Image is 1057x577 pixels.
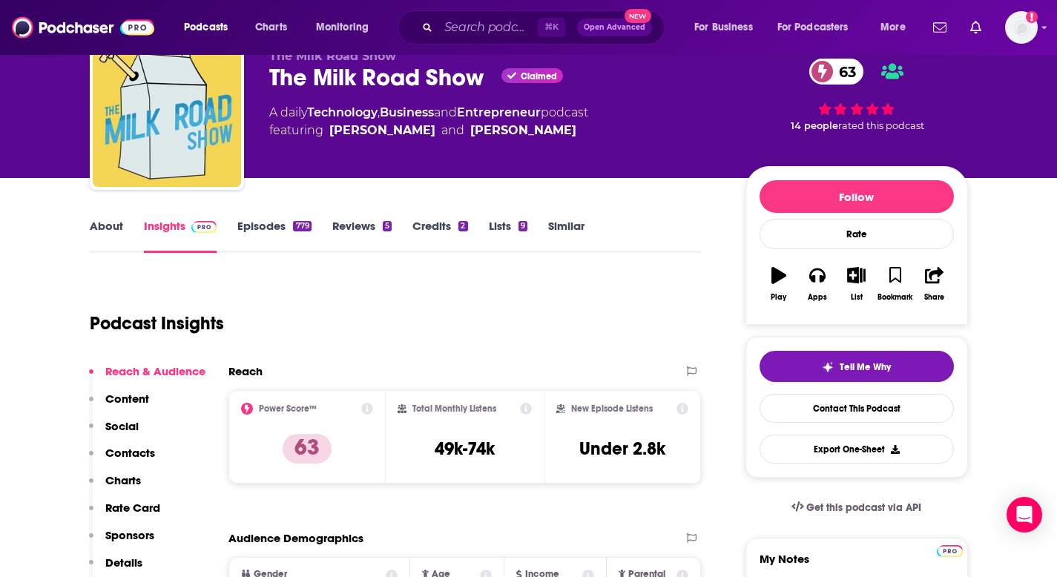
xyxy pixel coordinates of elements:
div: 2 [458,221,467,231]
button: open menu [870,16,924,39]
div: Play [771,293,786,302]
a: Kyle Reidhead [470,122,576,139]
h2: Power Score™ [259,403,317,414]
a: Reviews5 [332,219,392,253]
span: , [378,105,380,119]
div: 779 [293,221,311,231]
button: Reach & Audience [89,364,205,392]
button: open menu [174,16,247,39]
button: Charts [89,473,141,501]
a: Contact This Podcast [760,394,954,423]
button: Show profile menu [1005,11,1038,44]
button: Follow [760,180,954,213]
a: Similar [548,219,585,253]
button: List [837,257,875,311]
span: Podcasts [184,17,228,38]
p: Contacts [105,446,155,460]
p: Sponsors [105,528,154,542]
img: Podchaser Pro [191,221,217,233]
a: Technology [307,105,378,119]
a: Show notifications dropdown [964,15,987,40]
a: Entrepreneur [457,105,541,119]
h1: Podcast Insights [90,312,224,334]
button: Social [89,419,139,446]
h3: 49k-74k [435,438,495,460]
button: open menu [306,16,388,39]
span: Logged in as emily.benjamin [1005,11,1038,44]
span: 63 [824,59,863,85]
a: Show notifications dropdown [927,15,952,40]
div: 63 14 peoplerated this podcast [745,49,968,141]
a: Lists9 [489,219,527,253]
p: Charts [105,473,141,487]
button: Content [89,392,149,419]
img: tell me why sparkle [822,361,834,373]
a: Episodes779 [237,219,311,253]
span: ⌘ K [538,18,565,37]
p: Details [105,555,142,570]
svg: Add a profile image [1026,11,1038,23]
img: User Profile [1005,11,1038,44]
a: InsightsPodchaser Pro [144,219,217,253]
div: List [851,293,863,302]
div: Bookmark [877,293,912,302]
button: Share [915,257,953,311]
span: featuring [269,122,588,139]
h2: New Episode Listens [571,403,653,414]
button: Bookmark [876,257,915,311]
a: Credits2 [412,219,467,253]
div: Search podcasts, credits, & more... [412,10,679,44]
span: Open Advanced [584,24,645,31]
a: Business [380,105,434,119]
div: 5 [383,221,392,231]
span: rated this podcast [838,120,924,131]
span: and [441,122,464,139]
h3: Under 2.8k [579,438,665,460]
span: For Podcasters [777,17,849,38]
p: Reach & Audience [105,364,205,378]
a: Get this podcast via API [780,489,934,526]
div: Open Intercom Messenger [1007,497,1042,533]
button: Export One-Sheet [760,435,954,464]
button: open menu [768,16,870,39]
input: Search podcasts, credits, & more... [438,16,538,39]
span: For Business [694,17,753,38]
h2: Reach [228,364,263,378]
button: open menu [684,16,771,39]
h2: Audience Demographics [228,531,363,545]
img: The Milk Road Show [93,39,241,187]
button: Contacts [89,446,155,473]
span: and [434,105,457,119]
span: Claimed [521,73,557,80]
button: Open AdvancedNew [577,19,652,36]
span: Tell Me Why [840,361,891,373]
img: Podchaser - Follow, Share and Rate Podcasts [12,13,154,42]
a: 63 [809,59,863,85]
span: The Milk Road Show [269,49,396,63]
p: Social [105,419,139,433]
button: Sponsors [89,528,154,555]
a: Jay Hamilton [329,122,435,139]
span: Charts [255,17,287,38]
div: Apps [808,293,827,302]
span: New [625,9,651,23]
span: Monitoring [316,17,369,38]
div: 9 [518,221,527,231]
button: tell me why sparkleTell Me Why [760,351,954,382]
a: About [90,219,123,253]
span: More [880,17,906,38]
p: Rate Card [105,501,160,515]
p: 63 [283,434,332,464]
button: Apps [798,257,837,311]
img: Podchaser Pro [937,545,963,557]
div: Share [924,293,944,302]
span: 14 people [791,120,838,131]
div: A daily podcast [269,104,588,139]
h2: Total Monthly Listens [412,403,496,414]
span: Get this podcast via API [806,501,921,514]
p: Content [105,392,149,406]
a: Pro website [937,543,963,557]
button: Rate Card [89,501,160,528]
